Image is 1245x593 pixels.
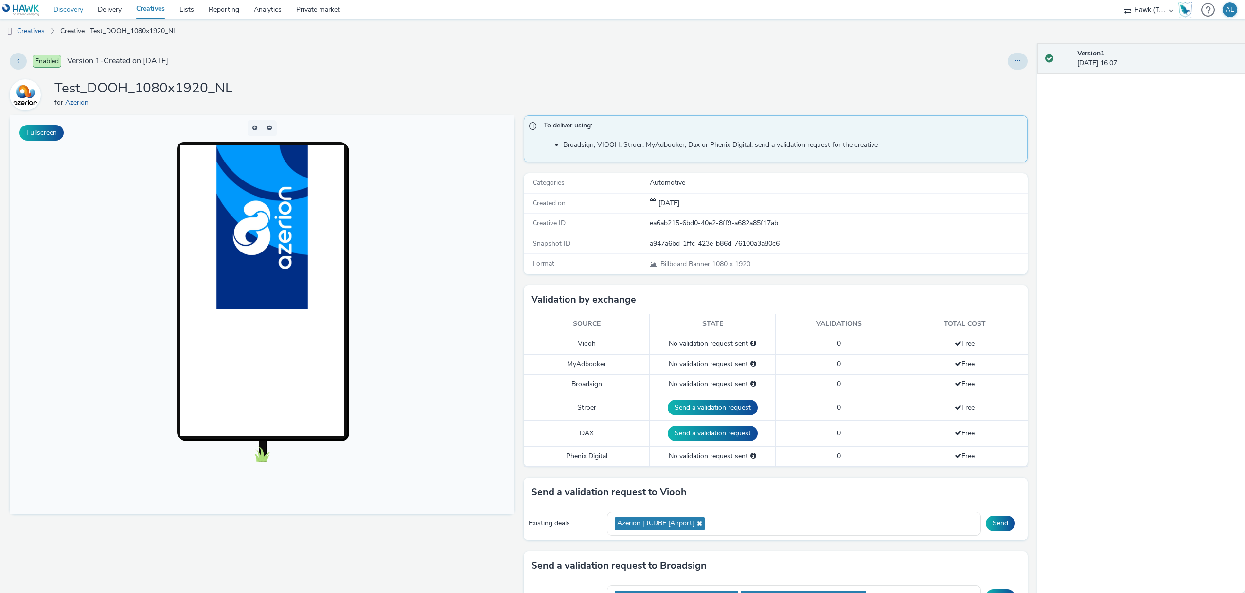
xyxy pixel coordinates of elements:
div: a947a6bd-1ffc-423e-b86d-76100a3a80c6 [650,239,1027,249]
div: No validation request sent [655,451,770,461]
span: Format [533,259,554,268]
button: Send [986,516,1015,531]
th: State [650,314,776,334]
div: Automotive [650,178,1027,188]
span: 0 [837,403,841,412]
span: Free [955,379,975,389]
button: Fullscreen [19,125,64,141]
img: dooh [5,27,15,36]
div: Please select a deal below and click on Send to send a validation request to Phenix Digital. [750,451,756,461]
td: MyAdbooker [524,354,650,374]
h3: Validation by exchange [531,292,636,307]
span: Version 1 - Created on [DATE] [67,55,168,67]
span: Created on [533,198,566,208]
div: Existing deals [529,519,603,528]
span: 0 [837,429,841,438]
div: Please select a deal below and click on Send to send a validation request to Broadsign. [750,379,756,389]
img: Azerion [11,81,39,109]
td: Stroer [524,395,650,420]
span: Categories [533,178,565,187]
a: Creative : Test_DOOH_1080x1920_NL [55,19,182,43]
h1: Test_DOOH_1080x1920_NL [54,79,232,98]
th: Validations [776,314,902,334]
button: Send a validation request [668,400,758,415]
span: Free [955,359,975,369]
img: Advertisement preview [206,30,298,194]
span: Creative ID [533,218,566,228]
img: Hawk Academy [1178,2,1192,18]
span: Free [955,339,975,348]
span: 1080 x 1920 [659,259,750,269]
span: Azerion | JCDBE [Airport] [617,520,694,528]
h3: Send a validation request to Viooh [531,485,687,500]
td: Broadsign [524,375,650,395]
span: [DATE] [657,198,679,208]
div: AL [1226,2,1234,17]
button: Send a validation request [668,426,758,441]
span: Snapshot ID [533,239,570,248]
th: Total cost [902,314,1028,334]
a: Hawk Academy [1178,2,1196,18]
span: Free [955,403,975,412]
div: No validation request sent [655,379,770,389]
strong: Version 1 [1077,49,1104,58]
span: 0 [837,451,841,461]
span: for [54,98,65,107]
div: Please select a deal below and click on Send to send a validation request to MyAdbooker. [750,359,756,369]
span: 0 [837,359,841,369]
div: Creation 23 October 2024, 16:07 [657,198,679,208]
span: Free [955,429,975,438]
div: No validation request sent [655,359,770,369]
a: Azerion [10,90,45,99]
li: Broadsign, VIOOH, Stroer, MyAdbooker, Dax or Phenix Digital: send a validation request for the cr... [563,140,1023,150]
td: DAX [524,420,650,446]
td: Viooh [524,334,650,354]
span: 0 [837,379,841,389]
div: [DATE] 16:07 [1077,49,1237,69]
h3: Send a validation request to Broadsign [531,558,707,573]
div: Please select a deal below and click on Send to send a validation request to Viooh. [750,339,756,349]
span: Free [955,451,975,461]
span: 0 [837,339,841,348]
img: undefined Logo [2,4,40,16]
span: To deliver using: [544,121,1018,133]
div: No validation request sent [655,339,770,349]
th: Source [524,314,650,334]
span: Billboard Banner [660,259,712,269]
div: ea6ab215-6bd0-40e2-8ff9-a682a85f17ab [650,218,1027,228]
a: Azerion [65,98,92,107]
td: Phenix Digital [524,446,650,466]
span: Enabled [33,55,61,68]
